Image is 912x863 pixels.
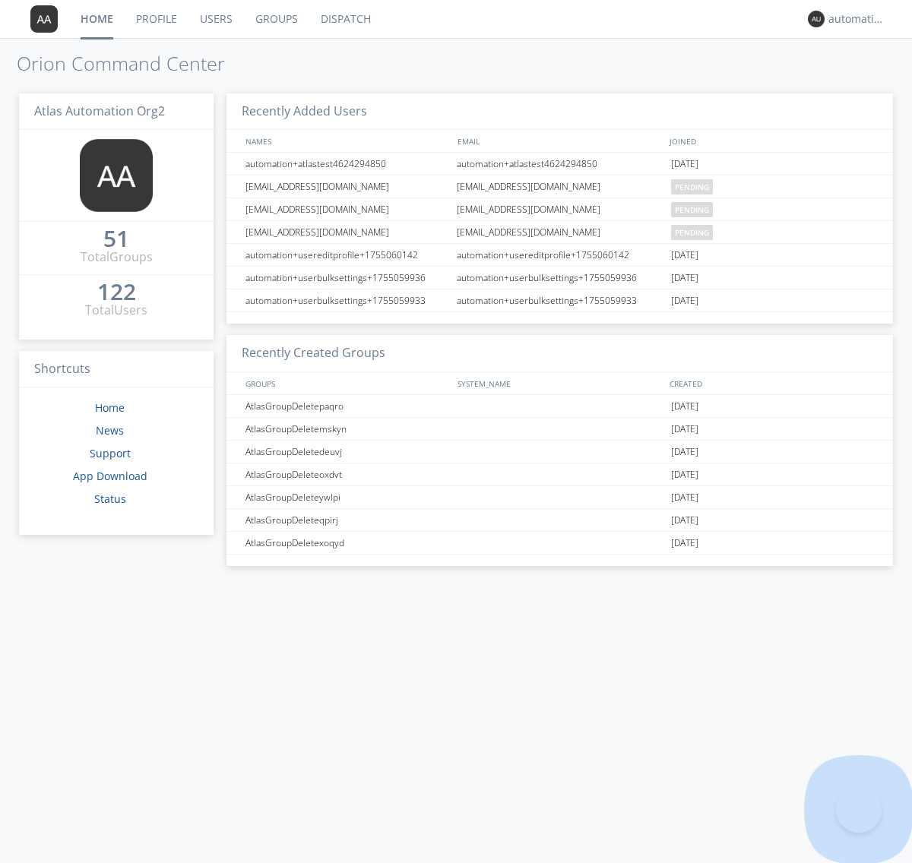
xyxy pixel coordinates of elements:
[242,198,452,220] div: [EMAIL_ADDRESS][DOMAIN_NAME]
[828,11,885,27] div: automation+atlas+language+check+org2
[226,153,893,175] a: automation+atlastest4624294850automation+atlastest4624294850[DATE]
[34,103,165,119] span: Atlas Automation Org2
[226,289,893,312] a: automation+userbulksettings+1755059933automation+userbulksettings+1755059933[DATE]
[453,175,667,198] div: [EMAIL_ADDRESS][DOMAIN_NAME]
[226,244,893,267] a: automation+usereditprofile+1755060142automation+usereditprofile+1755060142[DATE]
[453,289,667,311] div: automation+userbulksettings+1755059933
[454,372,666,394] div: SYSTEM_NAME
[453,244,667,266] div: automation+usereditprofile+1755060142
[226,93,893,131] h3: Recently Added Users
[242,221,452,243] div: [EMAIL_ADDRESS][DOMAIN_NAME]
[242,395,452,417] div: AtlasGroupDeletepaqro
[73,469,147,483] a: App Download
[242,372,450,394] div: GROUPS
[671,463,698,486] span: [DATE]
[453,267,667,289] div: automation+userbulksettings+1755059936
[671,267,698,289] span: [DATE]
[80,139,153,212] img: 373638.png
[671,486,698,509] span: [DATE]
[30,5,58,33] img: 373638.png
[226,509,893,532] a: AtlasGroupDeleteqpirj[DATE]
[226,486,893,509] a: AtlasGroupDeleteywlpi[DATE]
[454,130,666,152] div: EMAIL
[242,175,452,198] div: [EMAIL_ADDRESS][DOMAIN_NAME]
[242,130,450,152] div: NAMES
[242,289,452,311] div: automation+userbulksettings+1755059933
[103,231,129,248] a: 51
[242,267,452,289] div: automation+userbulksettings+1755059936
[96,423,124,438] a: News
[453,153,667,175] div: automation+atlastest4624294850
[671,179,713,194] span: pending
[226,532,893,555] a: AtlasGroupDeletexoqyd[DATE]
[671,532,698,555] span: [DATE]
[81,248,153,266] div: Total Groups
[226,267,893,289] a: automation+userbulksettings+1755059936automation+userbulksettings+1755059936[DATE]
[666,372,879,394] div: CREATED
[242,418,452,440] div: AtlasGroupDeletemskyn
[242,441,452,463] div: AtlasGroupDeletedeuvj
[671,244,698,267] span: [DATE]
[671,509,698,532] span: [DATE]
[836,787,882,833] iframe: Toggle Customer Support
[94,492,126,506] a: Status
[808,11,825,27] img: 373638.png
[242,244,452,266] div: automation+usereditprofile+1755060142
[671,441,698,463] span: [DATE]
[453,221,667,243] div: [EMAIL_ADDRESS][DOMAIN_NAME]
[226,395,893,418] a: AtlasGroupDeletepaqro[DATE]
[671,395,698,418] span: [DATE]
[671,153,698,175] span: [DATE]
[90,446,131,460] a: Support
[226,335,893,372] h3: Recently Created Groups
[242,153,452,175] div: automation+atlastest4624294850
[242,463,452,485] div: AtlasGroupDeleteoxdvt
[666,130,879,152] div: JOINED
[226,418,893,441] a: AtlasGroupDeletemskyn[DATE]
[226,175,893,198] a: [EMAIL_ADDRESS][DOMAIN_NAME][EMAIL_ADDRESS][DOMAIN_NAME]pending
[242,486,452,508] div: AtlasGroupDeleteywlpi
[226,198,893,221] a: [EMAIL_ADDRESS][DOMAIN_NAME][EMAIL_ADDRESS][DOMAIN_NAME]pending
[453,198,667,220] div: [EMAIL_ADDRESS][DOMAIN_NAME]
[95,400,125,415] a: Home
[671,418,698,441] span: [DATE]
[226,441,893,463] a: AtlasGroupDeletedeuvj[DATE]
[242,509,452,531] div: AtlasGroupDeleteqpirj
[671,202,713,217] span: pending
[671,289,698,312] span: [DATE]
[97,284,136,299] div: 122
[97,284,136,302] a: 122
[242,532,452,554] div: AtlasGroupDeletexoqyd
[19,351,214,388] h3: Shortcuts
[671,225,713,240] span: pending
[85,302,147,319] div: Total Users
[103,231,129,246] div: 51
[226,221,893,244] a: [EMAIL_ADDRESS][DOMAIN_NAME][EMAIL_ADDRESS][DOMAIN_NAME]pending
[226,463,893,486] a: AtlasGroupDeleteoxdvt[DATE]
